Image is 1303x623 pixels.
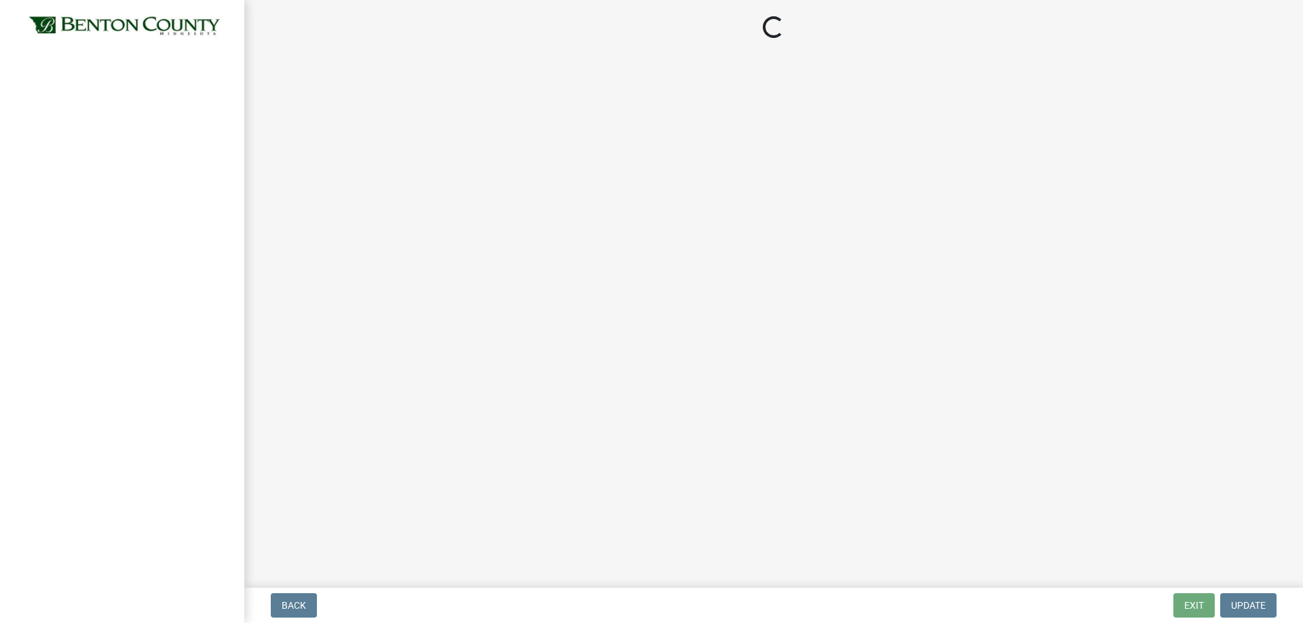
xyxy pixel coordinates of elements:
[1173,593,1215,618] button: Exit
[271,593,317,618] button: Back
[27,14,223,39] img: Benton County, Minnesota
[282,600,306,611] span: Back
[1220,593,1277,618] button: Update
[1231,600,1266,611] span: Update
